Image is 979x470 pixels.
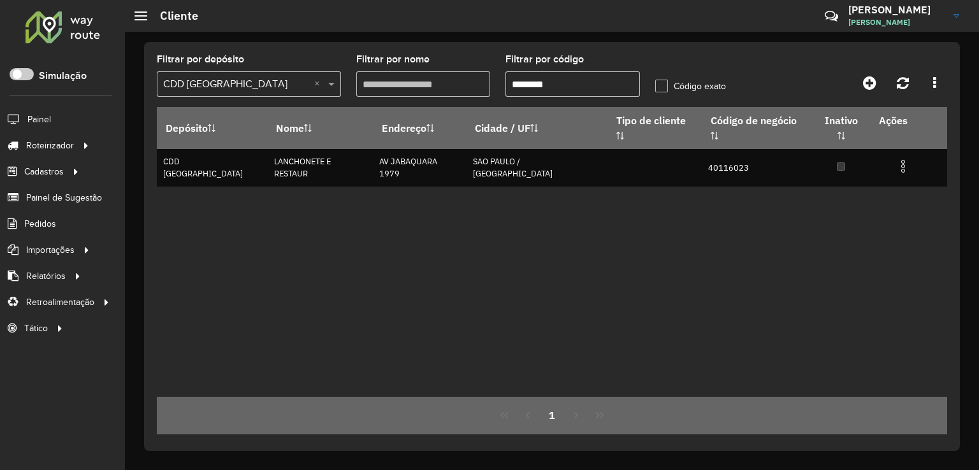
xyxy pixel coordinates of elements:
a: Contato Rápido [818,3,845,30]
th: Cidade / UF [466,107,607,149]
span: Painel de Sugestão [26,191,102,204]
th: Ações [870,107,946,134]
span: Importações [26,243,75,257]
span: Cadastros [24,165,64,178]
th: Tipo de cliente [607,107,702,149]
label: Simulação [39,68,87,83]
label: Código exato [655,80,726,93]
th: Depósito [157,107,268,149]
th: Endereço [373,107,466,149]
td: 40116023 [702,149,813,187]
button: 1 [540,403,564,427]
th: Nome [268,107,373,149]
span: Roteirizador [26,139,74,152]
h2: Cliente [147,9,198,23]
label: Filtrar por depósito [157,52,244,67]
th: Código de negócio [702,107,813,149]
span: Tático [24,322,48,335]
label: Filtrar por código [505,52,584,67]
span: [PERSON_NAME] [848,17,944,28]
td: LANCHONETE E RESTAUR [268,149,373,187]
td: SAO PAULO / [GEOGRAPHIC_DATA] [466,149,607,187]
span: Painel [27,113,51,126]
span: Clear all [314,76,325,92]
label: Filtrar por nome [356,52,430,67]
td: CDD [GEOGRAPHIC_DATA] [157,149,268,187]
th: Inativo [812,107,870,149]
td: AV JABAQUARA 1979 [373,149,466,187]
span: Pedidos [24,217,56,231]
span: Relatórios [26,269,66,283]
span: Retroalimentação [26,296,94,309]
h3: [PERSON_NAME] [848,4,944,16]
